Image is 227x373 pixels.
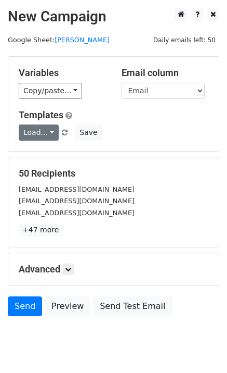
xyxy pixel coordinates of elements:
[19,223,62,237] a: +47 more
[122,67,209,79] h5: Email column
[75,125,102,141] button: Save
[8,296,42,316] a: Send
[19,109,63,120] a: Templates
[19,67,106,79] h5: Variables
[175,323,227,373] iframe: Chat Widget
[19,264,208,275] h5: Advanced
[19,168,208,179] h5: 50 Recipients
[150,34,219,46] span: Daily emails left: 50
[8,36,110,44] small: Google Sheet:
[19,185,135,193] small: [EMAIL_ADDRESS][DOMAIN_NAME]
[55,36,110,44] a: [PERSON_NAME]
[8,8,219,26] h2: New Campaign
[45,296,90,316] a: Preview
[150,36,219,44] a: Daily emails left: 50
[19,125,59,141] a: Load...
[19,209,135,217] small: [EMAIL_ADDRESS][DOMAIN_NAME]
[93,296,172,316] a: Send Test Email
[19,83,82,99] a: Copy/paste...
[19,197,135,205] small: [EMAIL_ADDRESS][DOMAIN_NAME]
